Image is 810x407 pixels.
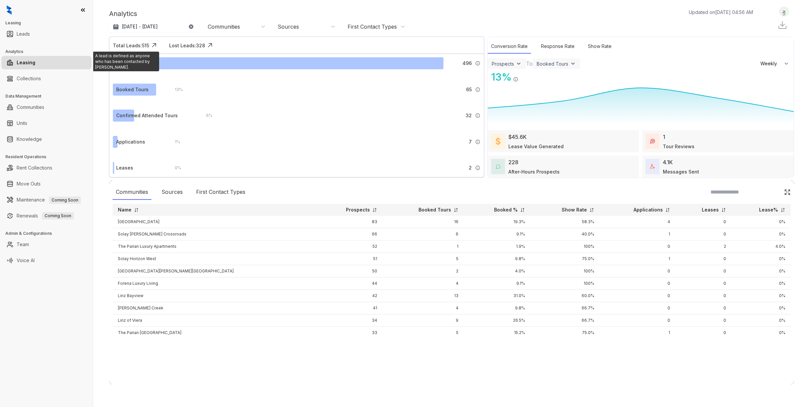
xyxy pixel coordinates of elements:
[731,327,791,339] td: 0%
[158,185,186,200] div: Sources
[1,177,92,191] li: Move Outs
[168,86,183,93] div: 13 %
[17,177,41,191] a: Move Outs
[1,193,92,206] li: Maintenance
[464,216,530,228] td: 19.3%
[113,265,315,277] td: [GEOGRAPHIC_DATA][PERSON_NAME][GEOGRAPHIC_DATA]
[570,60,576,67] img: ViewFilterArrow
[675,290,731,302] td: 0
[208,23,240,30] div: Communities
[689,9,753,16] p: Updated on [DATE] 04:56 AM
[464,228,530,240] td: 9.1%
[205,40,215,50] img: Click Icon
[1,238,92,251] li: Team
[116,138,145,146] div: Applications
[113,327,315,339] td: The Parian [GEOGRAPHIC_DATA]
[5,93,93,99] h3: Data Management
[17,56,35,69] a: Leasing
[17,27,30,41] a: Leads
[93,52,159,71] div: A lead is defined as anyone who has been contacted by [PERSON_NAME].
[116,112,178,119] div: Confirmed Attended Tours
[49,197,81,204] span: Coming Soon
[5,230,93,236] h3: Admin & Configurations
[600,265,675,277] td: 0
[721,207,726,212] img: sorting
[464,277,530,290] td: 9.1%
[17,117,27,130] a: Units
[383,314,464,327] td: 9
[515,60,522,67] img: ViewFilterArrow
[496,137,500,145] img: LeaseValue
[634,206,663,213] p: Applications
[418,206,451,213] p: Booked Tours
[199,112,212,119] div: 6 %
[168,164,181,172] div: 0 %
[663,158,673,166] div: 4.1K
[315,302,383,314] td: 41
[663,168,699,175] div: Messages Sent
[508,133,527,141] div: $45.6K
[149,40,159,50] img: Click Icon
[530,253,600,265] td: 75.0%
[109,21,199,33] button: [DATE] - [DATE]
[17,161,52,175] a: Rent Collections
[122,23,158,30] p: [DATE] - [DATE]
[278,23,299,30] div: Sources
[118,206,132,213] p: Name
[315,265,383,277] td: 50
[17,209,74,222] a: RenewalsComing Soon
[113,185,151,200] div: Communities
[466,86,472,93] span: 65
[113,216,315,228] td: [GEOGRAPHIC_DATA]
[530,302,600,314] td: 66.7%
[759,206,778,213] p: Lease%
[348,23,397,30] div: First Contact Types
[1,56,92,69] li: Leasing
[464,253,530,265] td: 9.8%
[113,240,315,253] td: The Parian Luxury Apartments
[453,207,458,212] img: sorting
[315,277,383,290] td: 44
[492,61,514,67] div: Prospects
[372,207,377,212] img: sorting
[469,138,472,146] span: 7
[383,240,464,253] td: 1
[1,209,92,222] li: Renewals
[675,314,731,327] td: 0
[675,228,731,240] td: 0
[530,265,600,277] td: 100%
[731,240,791,253] td: 4.0%
[494,206,518,213] p: Booked %
[731,265,791,277] td: 0%
[600,277,675,290] td: 0
[675,265,731,277] td: 0
[675,253,731,265] td: 0
[7,5,12,15] img: logo
[315,253,383,265] td: 51
[530,240,600,253] td: 100%
[113,290,315,302] td: Linz Bayview
[134,207,139,212] img: sorting
[663,133,665,141] div: 1
[731,277,791,290] td: 0%
[475,139,480,145] img: Info
[600,240,675,253] td: 0
[383,302,464,314] td: 4
[315,228,383,240] td: 66
[1,161,92,175] li: Rent Collections
[589,207,594,212] img: sorting
[315,290,383,302] td: 42
[17,133,42,146] a: Knowledge
[346,206,370,213] p: Prospects
[17,101,44,114] a: Communities
[1,117,92,130] li: Units
[756,58,794,70] button: Weekly
[780,207,785,212] img: sorting
[315,240,383,253] td: 52
[665,207,670,212] img: sorting
[600,253,675,265] td: 1
[466,112,472,119] span: 32
[731,253,791,265] td: 0%
[496,164,500,169] img: AfterHoursConversations
[5,154,93,160] h3: Resident Operations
